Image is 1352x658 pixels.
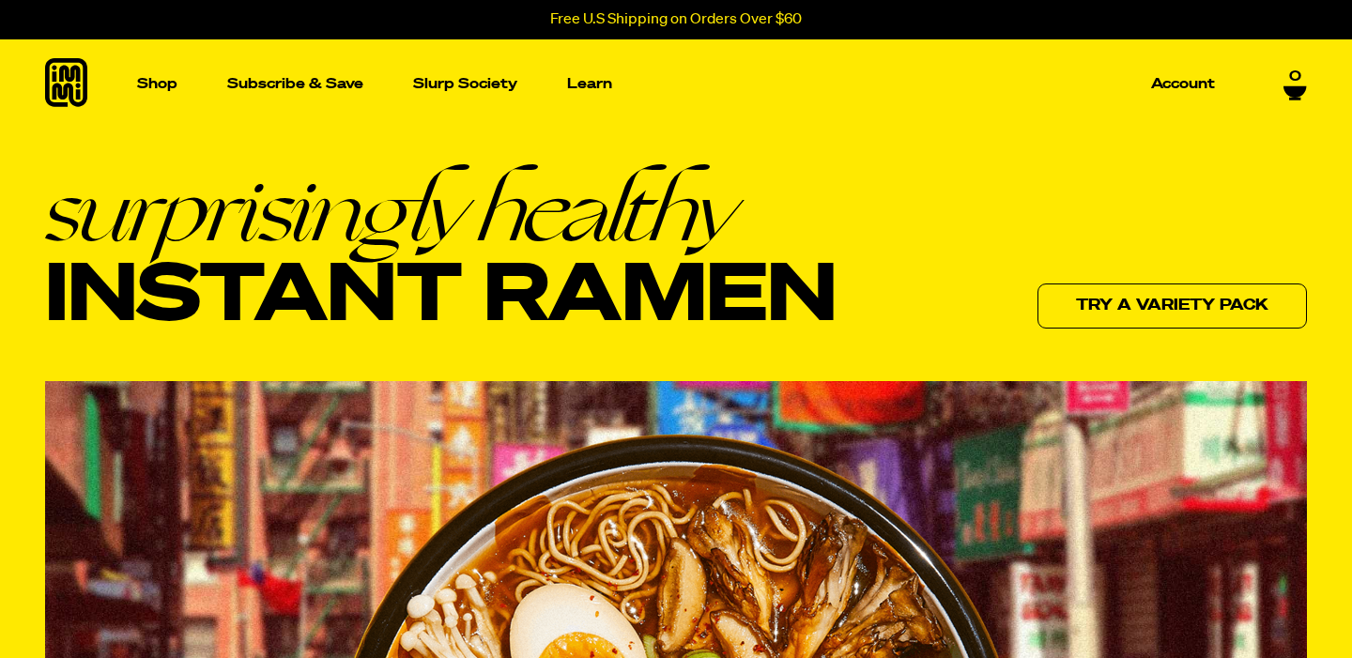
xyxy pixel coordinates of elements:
[1037,283,1307,329] a: Try a variety pack
[406,69,525,99] a: Slurp Society
[550,11,802,28] p: Free U.S Shipping on Orders Over $60
[130,39,1222,129] nav: Main navigation
[220,69,371,99] a: Subscribe & Save
[1144,69,1222,99] a: Account
[413,77,517,91] p: Slurp Society
[1151,77,1215,91] p: Account
[1283,69,1307,100] a: 0
[560,39,620,129] a: Learn
[227,77,363,91] p: Subscribe & Save
[137,77,177,91] p: Shop
[567,77,612,91] p: Learn
[130,39,185,129] a: Shop
[45,166,837,254] em: surprisingly healthy
[1289,69,1301,85] span: 0
[45,166,837,342] h1: Instant Ramen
